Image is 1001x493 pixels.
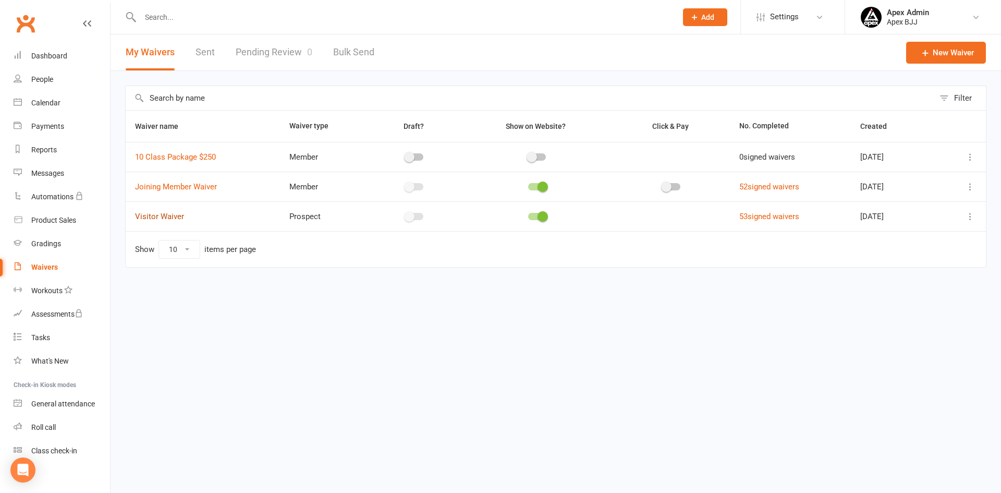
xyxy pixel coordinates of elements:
[31,146,57,154] div: Reports
[135,240,256,259] div: Show
[683,8,727,26] button: Add
[31,239,61,248] div: Gradings
[135,182,217,191] a: Joining Member Waiver
[31,99,60,107] div: Calendar
[14,232,110,256] a: Gradings
[196,34,215,70] a: Sent
[496,120,577,133] button: Show on Website?
[307,46,312,57] span: 0
[31,169,64,177] div: Messages
[730,111,851,142] th: No. Completed
[31,122,64,130] div: Payments
[333,34,374,70] a: Bulk Send
[135,152,216,162] a: 10 Class Package $250
[14,416,110,439] a: Roll call
[31,357,69,365] div: What's New
[861,7,882,28] img: thumb_image1745496852.png
[14,256,110,279] a: Waivers
[31,423,56,431] div: Roll call
[14,303,110,326] a: Assessments
[280,142,369,172] td: Member
[14,439,110,463] a: Class kiosk mode
[14,91,110,115] a: Calendar
[954,92,972,104] div: Filter
[906,42,986,64] a: New Waiver
[851,201,938,231] td: [DATE]
[14,279,110,303] a: Workouts
[135,120,190,133] button: Waiver name
[851,142,938,172] td: [DATE]
[14,138,110,162] a: Reports
[31,263,58,271] div: Waivers
[31,333,50,342] div: Tasks
[739,212,799,221] a: 53signed waivers
[126,34,175,70] button: My Waivers
[135,212,184,221] a: Visitor Waiver
[851,172,938,201] td: [DATE]
[14,392,110,416] a: General attendance kiosk mode
[14,350,110,373] a: What's New
[860,120,898,133] button: Created
[31,447,77,455] div: Class check-in
[10,458,35,483] div: Open Intercom Messenger
[934,86,986,110] button: Filter
[31,75,53,83] div: People
[887,8,929,17] div: Apex Admin
[135,122,190,130] span: Waiver name
[14,115,110,138] a: Payments
[280,201,369,231] td: Prospect
[31,286,63,295] div: Workouts
[14,209,110,232] a: Product Sales
[394,120,435,133] button: Draft?
[280,172,369,201] td: Member
[13,10,39,37] a: Clubworx
[126,86,934,110] input: Search by name
[236,34,312,70] a: Pending Review0
[31,310,83,318] div: Assessments
[280,111,369,142] th: Waiver type
[860,122,898,130] span: Created
[739,152,795,162] span: 0 signed waivers
[404,122,424,130] span: Draft?
[643,120,700,133] button: Click & Pay
[137,10,669,25] input: Search...
[14,68,110,91] a: People
[770,5,799,29] span: Settings
[701,13,714,21] span: Add
[739,182,799,191] a: 52signed waivers
[31,400,95,408] div: General attendance
[31,193,74,201] div: Automations
[14,162,110,185] a: Messages
[31,52,67,60] div: Dashboard
[506,122,566,130] span: Show on Website?
[887,17,929,27] div: Apex BJJ
[14,44,110,68] a: Dashboard
[14,185,110,209] a: Automations
[652,122,689,130] span: Click & Pay
[14,326,110,350] a: Tasks
[204,245,256,254] div: items per page
[31,216,76,224] div: Product Sales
